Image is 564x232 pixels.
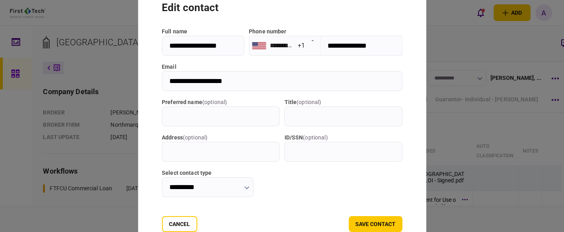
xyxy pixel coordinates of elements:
label: full name [162,27,244,36]
span: ( optional ) [202,99,227,105]
label: Phone number [249,28,287,35]
input: Select contact type [162,177,253,197]
input: Preferred name [162,106,280,126]
button: save contact [349,216,402,232]
div: +1 [298,41,305,50]
span: ( optional ) [183,134,207,141]
input: ID/SSN [285,142,403,162]
label: email [162,63,402,71]
input: title [285,106,403,126]
span: ( optional ) [297,99,321,105]
label: title [285,98,403,106]
span: ( optional ) [303,134,328,141]
label: Select contact type [162,169,253,177]
input: full name [162,36,244,56]
label: address [162,133,280,142]
button: Cancel [162,216,197,232]
label: ID/SSN [285,133,403,142]
input: address [162,142,280,162]
label: Preferred name [162,98,280,106]
input: email [162,71,402,91]
img: us [252,42,266,49]
button: Open [307,35,318,46]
